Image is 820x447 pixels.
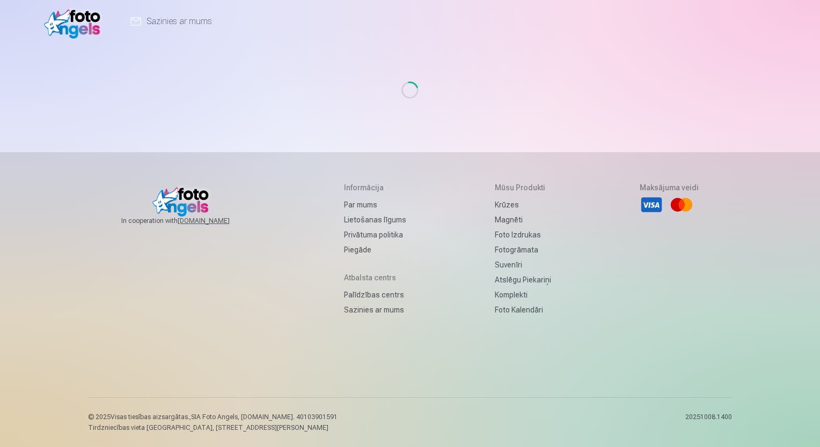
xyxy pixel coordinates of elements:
[495,287,551,302] a: Komplekti
[685,413,732,432] p: 20251008.1400
[344,272,406,283] h5: Atbalsta centrs
[344,287,406,302] a: Palīdzības centrs
[495,302,551,317] a: Foto kalendāri
[495,182,551,193] h5: Mūsu produkti
[495,272,551,287] a: Atslēgu piekariņi
[344,242,406,257] a: Piegāde
[670,193,693,217] li: Mastercard
[191,413,338,421] span: SIA Foto Angels, [DOMAIN_NAME]. 40103901591
[88,423,338,432] p: Tirdzniecības vieta [GEOGRAPHIC_DATA], [STREET_ADDRESS][PERSON_NAME]
[344,182,406,193] h5: Informācija
[344,197,406,212] a: Par mums
[640,182,699,193] h5: Maksājuma veidi
[344,227,406,242] a: Privātuma politika
[344,302,406,317] a: Sazinies ar mums
[344,212,406,227] a: Lietošanas līgums
[121,217,255,225] span: In cooperation with
[44,4,106,39] img: /v1
[495,257,551,272] a: Suvenīri
[495,212,551,227] a: Magnēti
[178,217,255,225] a: [DOMAIN_NAME]
[495,227,551,242] a: Foto izdrukas
[495,197,551,212] a: Krūzes
[88,413,338,421] p: © 2025 Visas tiesības aizsargātas. ,
[495,242,551,257] a: Fotogrāmata
[640,193,663,217] li: Visa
